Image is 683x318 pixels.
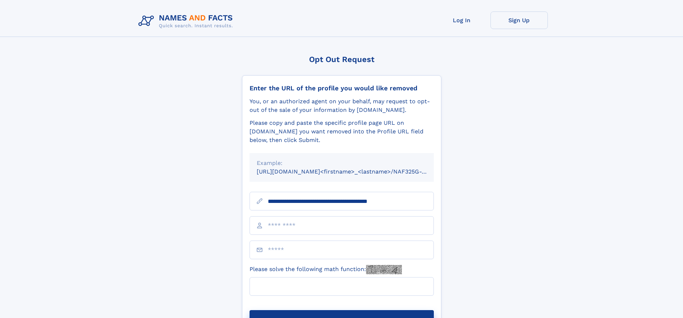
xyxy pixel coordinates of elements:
small: [URL][DOMAIN_NAME]<firstname>_<lastname>/NAF325G-xxxxxxxx [257,168,447,175]
div: Enter the URL of the profile you would like removed [250,84,434,92]
div: You, or an authorized agent on your behalf, may request to opt-out of the sale of your informatio... [250,97,434,114]
div: Opt Out Request [242,55,441,64]
a: Log In [433,11,490,29]
div: Example: [257,159,427,167]
img: Logo Names and Facts [136,11,239,31]
div: Please copy and paste the specific profile page URL on [DOMAIN_NAME] you want removed into the Pr... [250,119,434,144]
a: Sign Up [490,11,548,29]
label: Please solve the following math function: [250,265,402,274]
